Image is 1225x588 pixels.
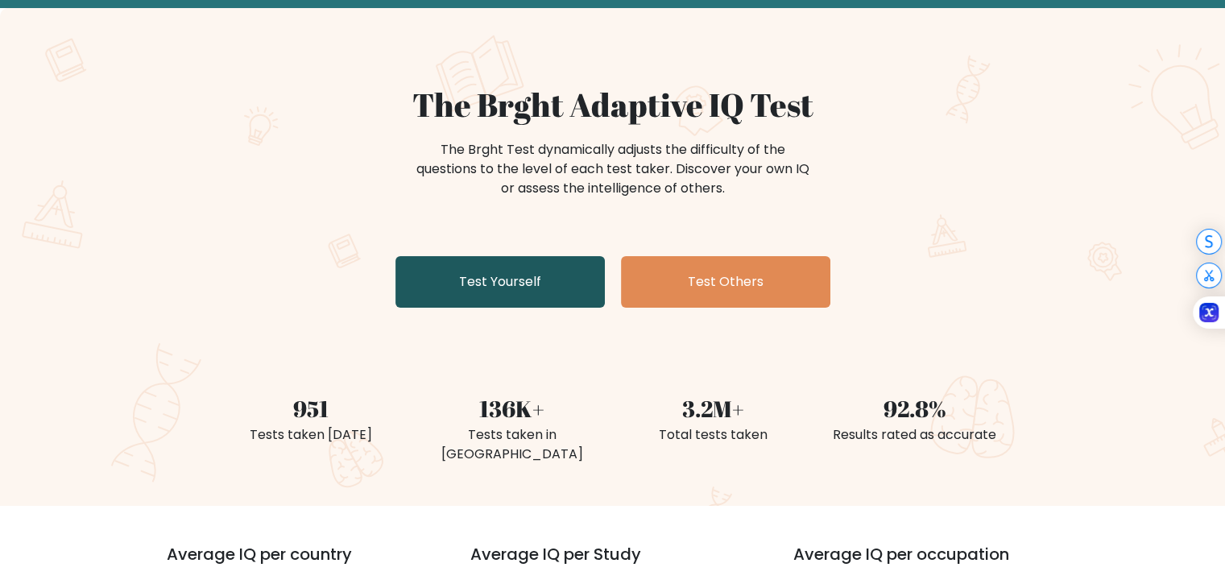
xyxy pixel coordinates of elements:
[220,391,402,425] div: 951
[421,391,603,425] div: 136K+
[621,256,830,308] a: Test Others
[824,425,1006,445] div: Results rated as accurate
[793,545,1078,583] h3: Average IQ per occupation
[421,425,603,464] div: Tests taken in [GEOGRAPHIC_DATA]
[220,85,1006,124] h1: The Brght Adaptive IQ Test
[167,545,412,583] h3: Average IQ per country
[623,391,805,425] div: 3.2M+
[220,425,402,445] div: Tests taken [DATE]
[395,256,605,308] a: Test Yourself
[824,391,1006,425] div: 92.8%
[412,140,814,198] div: The Brght Test dynamically adjusts the difficulty of the questions to the level of each test take...
[623,425,805,445] div: Total tests taken
[470,545,755,583] h3: Average IQ per Study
